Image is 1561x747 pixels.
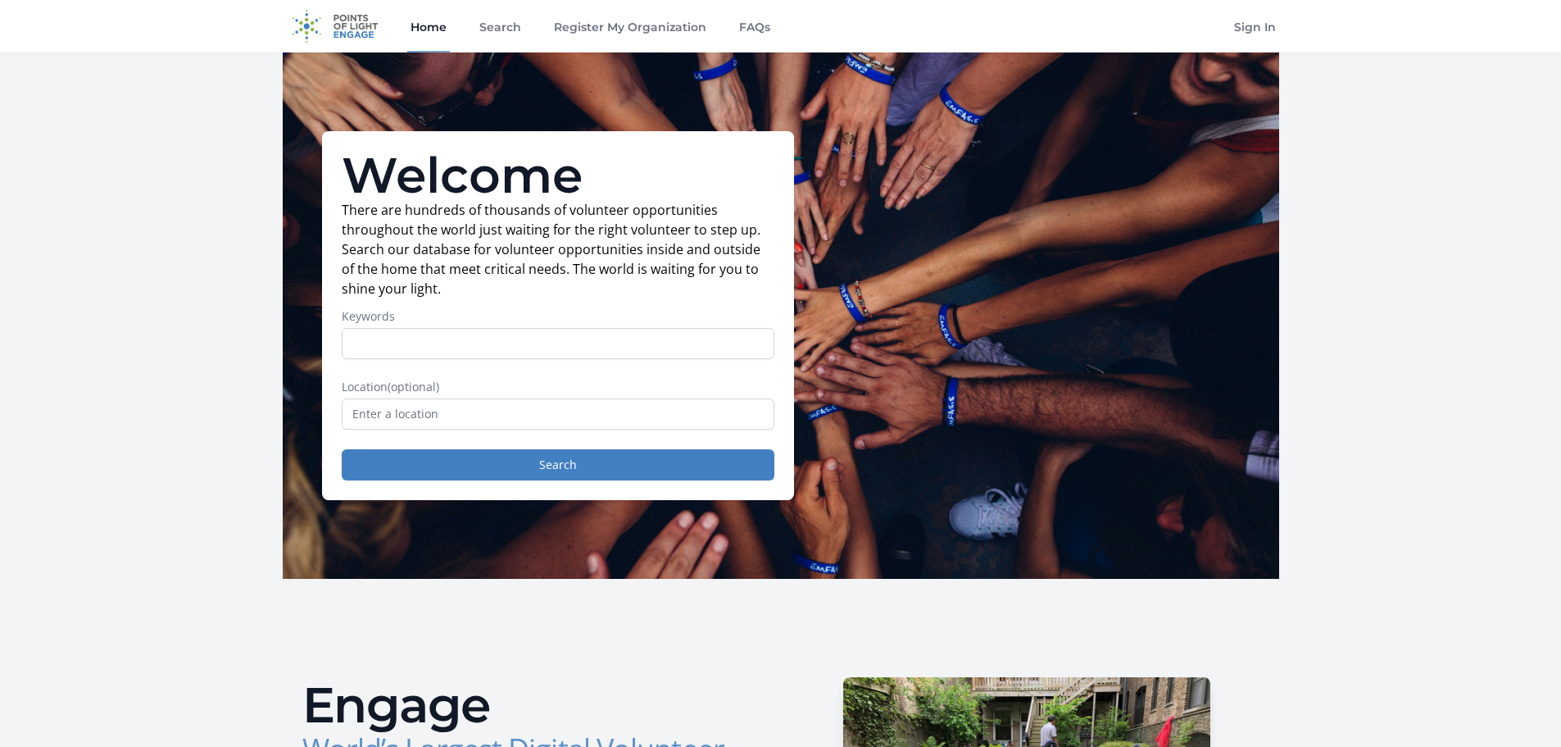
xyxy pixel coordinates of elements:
[342,151,774,200] h1: Welcome
[342,200,774,298] p: There are hundreds of thousands of volunteer opportunities throughout the world just waiting for ...
[342,399,774,430] input: Enter a location
[388,379,439,394] span: (optional)
[302,681,768,730] h2: Engage
[342,449,774,481] button: Search
[342,308,774,325] label: Keywords
[342,379,774,395] label: Location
